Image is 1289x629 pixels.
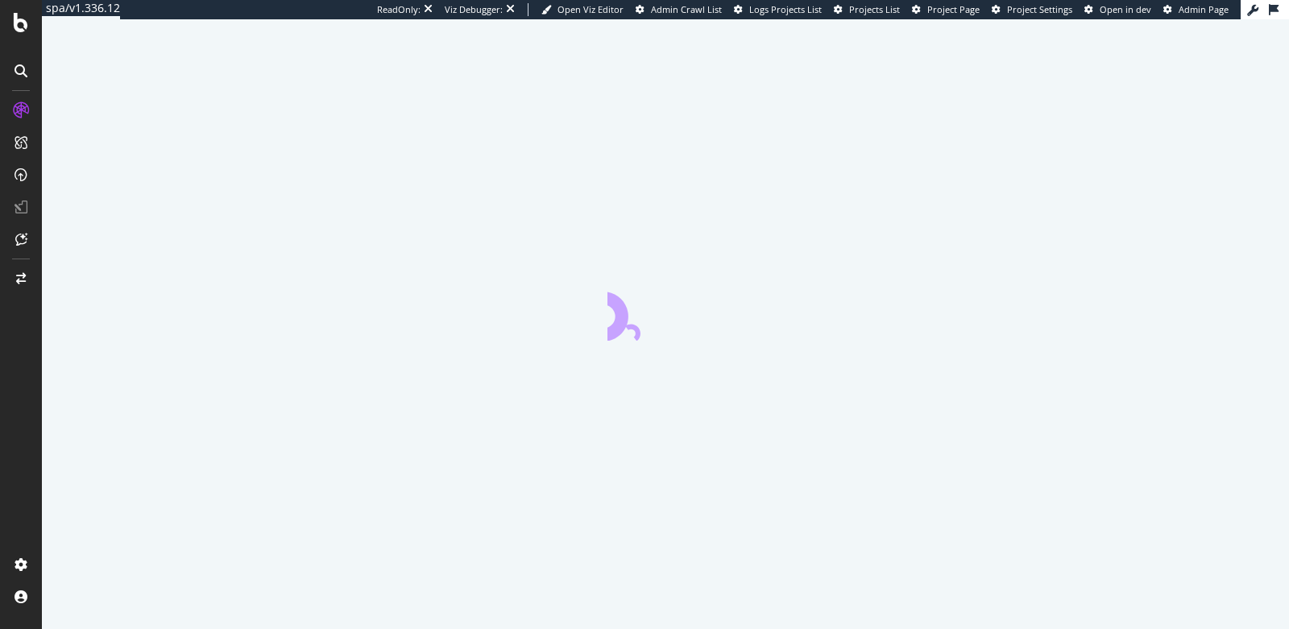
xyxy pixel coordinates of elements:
a: Project Page [912,3,980,16]
a: Admin Page [1163,3,1229,16]
a: Admin Crawl List [636,3,722,16]
a: Project Settings [992,3,1072,16]
a: Projects List [834,3,900,16]
span: Projects List [849,3,900,15]
span: Project Settings [1007,3,1072,15]
span: Open Viz Editor [557,3,624,15]
a: Logs Projects List [734,3,822,16]
span: Admin Crawl List [651,3,722,15]
span: Logs Projects List [749,3,822,15]
a: Open Viz Editor [541,3,624,16]
div: Viz Debugger: [445,3,503,16]
span: Project Page [927,3,980,15]
span: Open in dev [1100,3,1151,15]
div: animation [607,283,723,341]
span: Admin Page [1179,3,1229,15]
a: Open in dev [1084,3,1151,16]
div: ReadOnly: [377,3,421,16]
